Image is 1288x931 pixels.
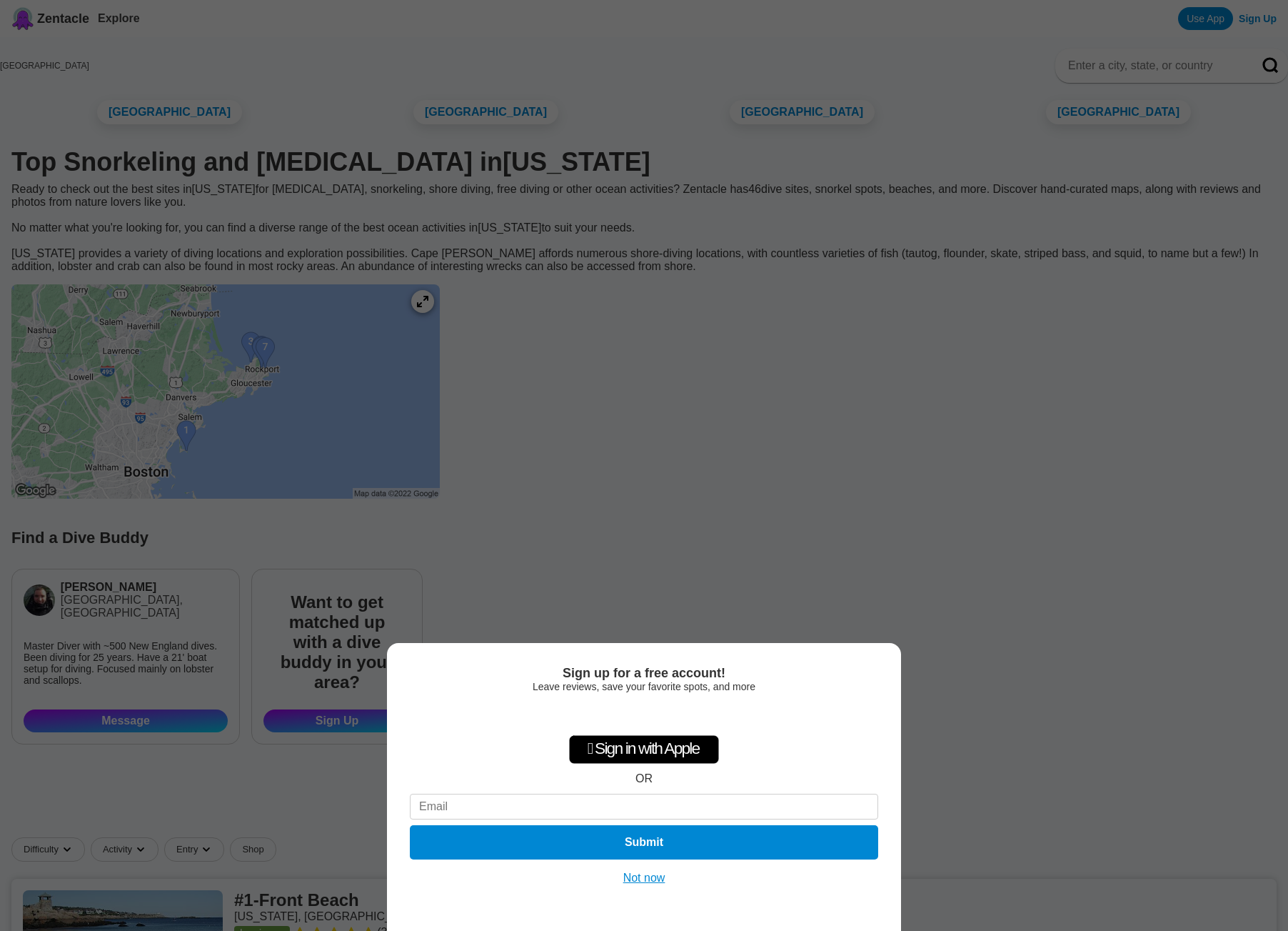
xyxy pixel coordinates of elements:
[578,700,710,731] div: Sign in with Google. Opens in new tab
[635,772,653,785] div: OR
[995,14,1274,210] iframe: Sign in with Google Dialog
[410,681,878,692] div: Leave reviews, save your favorite spots, and more
[410,794,878,820] input: Email
[410,666,878,681] div: Sign up for a free account!
[571,700,717,731] iframe: Sign in with Google Button
[410,825,878,860] button: Submit
[569,735,719,764] div: Sign in with Apple
[619,871,670,885] button: Not now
